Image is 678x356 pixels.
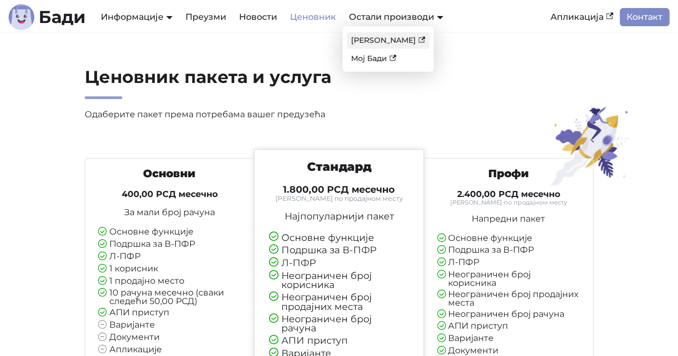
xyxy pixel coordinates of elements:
[437,200,580,206] small: [PERSON_NAME] по продајном месту
[98,321,241,330] li: Варијанте
[437,346,580,356] li: Документи
[98,252,241,262] li: Л-ПФР
[98,264,241,274] li: 1 корисник
[437,258,580,268] li: Л-ПФР
[269,233,409,243] li: Основне функције
[437,246,580,255] li: Подршка за В-ПФР
[437,234,580,244] li: Основне функције
[620,8,669,26] a: Контакт
[39,9,86,26] b: Бади
[85,66,424,99] h2: Ценовник пакета и услуга
[544,105,637,186] img: Ценовник пакета и услуга
[437,189,580,200] h4: 2.400,00 РСД месечно
[269,160,409,175] h3: Стандард
[98,167,241,180] h3: Основни
[98,289,241,306] li: 10 рачуна месечно (сваки следећи 50,00 РСД)
[437,310,580,320] li: Неограничен број рачуна
[269,292,409,311] li: Неограничен број продајних места
[98,345,241,355] li: Апликације
[269,336,409,346] li: АПИ приступ
[347,32,429,49] a: [PERSON_NAME]
[269,195,409,202] small: [PERSON_NAME] по продајном месту
[269,314,409,333] li: Неограничен број рачуна
[98,208,241,217] p: За мали број рачуна
[544,8,620,26] a: Апликација
[98,308,241,318] li: АПИ приступ
[85,108,424,122] p: Одаберите пакет према потребама вашег предузећа
[437,334,580,344] li: Варијанте
[98,240,241,249] li: Подршка за В-ПФР
[437,290,580,307] li: Неограничен број продајних места
[233,8,284,26] a: Новости
[349,12,443,22] a: Остали производи
[9,4,86,30] a: ЛогоБади
[437,322,580,331] li: АПИ приступ
[269,211,409,221] p: Најпопуларнији пакет
[269,258,409,268] li: Л-ПФР
[269,184,409,195] h4: 1.800,00 РСД месечно
[179,8,233,26] a: Преузми
[347,50,429,67] a: Мој Бади
[437,167,580,180] h3: Профи
[437,270,580,287] li: Неограничен број корисника
[98,228,241,237] li: Основне функције
[98,189,241,200] h4: 400,00 РСД месечно
[98,333,241,343] li: Документи
[437,215,580,223] p: Напредни пакет
[98,277,241,286] li: 1 продајно место
[9,4,34,30] img: Лого
[269,271,409,290] li: Неограничен број корисника
[101,12,173,22] a: Информације
[284,8,342,26] a: Ценовник
[269,245,409,255] li: Подршка за В-ПФР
